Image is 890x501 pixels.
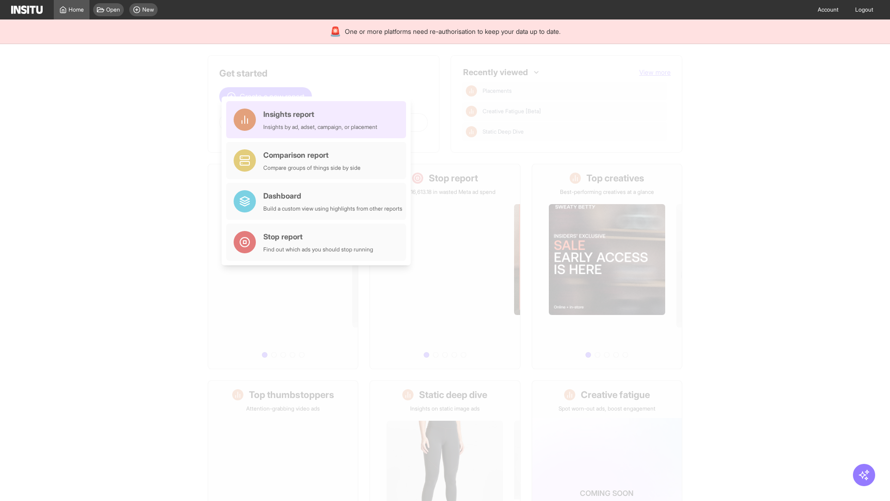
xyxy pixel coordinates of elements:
[263,231,373,242] div: Stop report
[263,123,377,131] div: Insights by ad, adset, campaign, or placement
[263,109,377,120] div: Insights report
[263,246,373,253] div: Find out which ads you should stop running
[263,149,361,161] div: Comparison report
[142,6,154,13] span: New
[69,6,84,13] span: Home
[11,6,43,14] img: Logo
[106,6,120,13] span: Open
[345,27,560,36] span: One or more platforms need re-authorisation to keep your data up to date.
[330,25,341,38] div: 🚨
[263,205,402,212] div: Build a custom view using highlights from other reports
[263,190,402,201] div: Dashboard
[263,164,361,172] div: Compare groups of things side by side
